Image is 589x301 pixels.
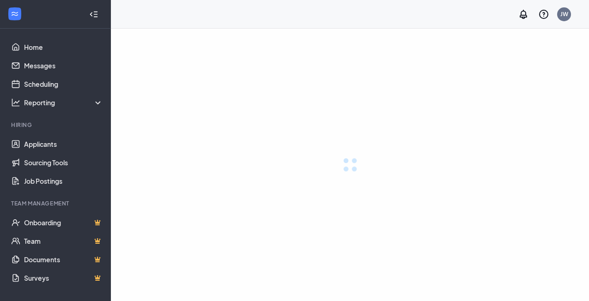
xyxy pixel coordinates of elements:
a: Home [24,38,103,56]
a: Applicants [24,135,103,153]
div: Hiring [11,121,101,129]
a: Scheduling [24,75,103,93]
a: Sourcing Tools [24,153,103,172]
svg: WorkstreamLogo [10,9,19,18]
svg: Analysis [11,98,20,107]
a: DocumentsCrown [24,250,103,269]
a: Messages [24,56,103,75]
a: SurveysCrown [24,269,103,287]
a: OnboardingCrown [24,213,103,232]
div: Reporting [24,98,103,107]
svg: Collapse [89,10,98,19]
a: TeamCrown [24,232,103,250]
svg: QuestionInfo [538,9,549,20]
a: Job Postings [24,172,103,190]
svg: Notifications [518,9,529,20]
div: JW [560,10,568,18]
div: Team Management [11,199,101,207]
